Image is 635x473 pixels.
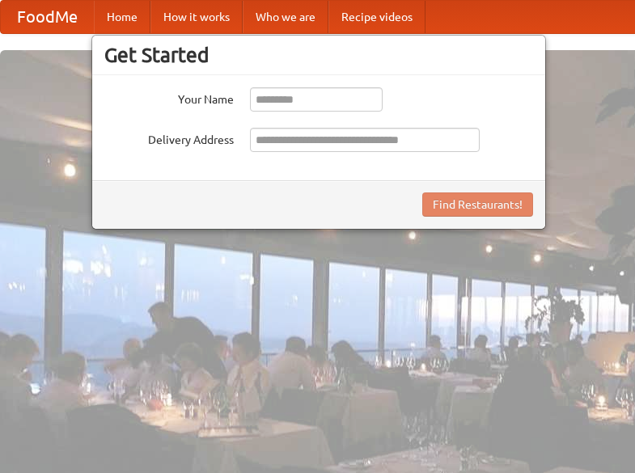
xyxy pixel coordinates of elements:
[1,1,94,33] a: FoodMe
[422,192,533,217] button: Find Restaurants!
[243,1,328,33] a: Who we are
[94,1,150,33] a: Home
[104,43,533,67] h3: Get Started
[328,1,425,33] a: Recipe videos
[104,128,234,148] label: Delivery Address
[104,87,234,108] label: Your Name
[150,1,243,33] a: How it works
